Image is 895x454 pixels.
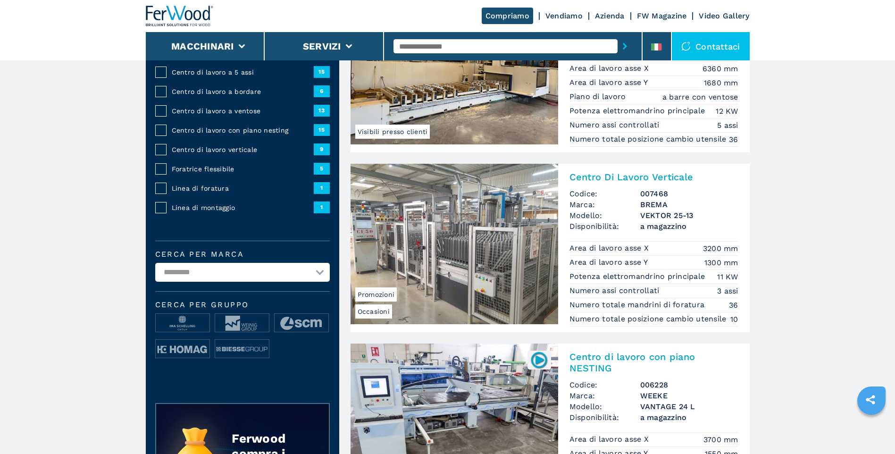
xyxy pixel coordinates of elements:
[355,125,430,139] span: Visibili presso clienti
[855,412,888,447] iframe: Chat
[569,243,652,253] p: Area di lavoro asse X
[351,164,750,332] a: Centro Di Lavoro Verticale BREMA VEKTOR 25-13OccasioniPromozioniCentro Di Lavoro VerticaleCodice:...
[640,199,738,210] h3: BREMA
[569,401,640,412] span: Modello:
[569,434,652,445] p: Area di lavoro asse X
[704,77,738,88] em: 1680 mm
[640,379,738,390] h3: 006228
[314,202,330,213] span: 1
[569,92,628,102] p: Piano di lavoro
[569,412,640,423] span: Disponibilità:
[569,390,640,401] span: Marca:
[662,92,738,102] em: a barre con ventose
[314,105,330,116] span: 13
[569,210,640,221] span: Modello:
[172,87,314,96] span: Centro di lavoro a bordare
[859,388,882,412] a: sharethis
[703,63,738,74] em: 6360 mm
[569,171,738,183] h2: Centro Di Lavoro Verticale
[156,314,209,333] img: image
[569,257,651,268] p: Area di lavoro asse Y
[215,340,269,359] img: image
[172,184,314,193] span: Linea di foratura
[155,301,330,309] span: Cerca per Gruppo
[699,11,749,20] a: Video Gallery
[729,300,738,311] em: 36
[681,42,691,51] img: Contattaci
[569,300,707,310] p: Numero totale mandrini di foratura
[717,120,738,131] em: 5 assi
[172,164,314,174] span: Foratrice flessibile
[569,77,651,88] p: Area di lavoro asse Y
[172,67,314,77] span: Centro di lavoro a 5 assi
[640,210,738,221] h3: VEKTOR 25-13
[569,379,640,390] span: Codice:
[640,188,738,199] h3: 007468
[569,314,729,324] p: Numero totale posizione cambio utensile
[314,143,330,155] span: 9
[172,106,314,116] span: Centro di lavoro a ventose
[672,32,750,60] div: Contattaci
[314,66,330,77] span: 15
[703,243,738,254] em: 3200 mm
[640,390,738,401] h3: WEEKE
[637,11,687,20] a: FW Magazine
[172,203,314,212] span: Linea di montaggio
[640,221,738,232] span: a magazzino
[569,63,652,74] p: Area di lavoro asse X
[569,286,662,296] p: Numero assi controllati
[569,106,708,116] p: Potenza elettromandrino principale
[595,11,625,20] a: Azienda
[172,126,314,135] span: Centro di lavoro con piano nesting
[530,351,548,369] img: 006228
[355,304,392,319] span: Occasioni
[155,251,330,258] label: Cerca per marca
[172,145,314,154] span: Centro di lavoro verticale
[703,434,738,445] em: 3700 mm
[717,286,738,296] em: 3 assi
[146,6,214,26] img: Ferwood
[730,314,738,325] em: 10
[355,287,397,302] span: Promozioni
[314,124,330,135] span: 15
[640,412,738,423] span: a magazzino
[171,41,234,52] button: Macchinari
[569,199,640,210] span: Marca:
[729,134,738,145] em: 36
[717,271,738,282] em: 11 KW
[569,351,738,374] h2: Centro di lavoro con piano NESTING
[618,35,632,57] button: submit-button
[275,314,328,333] img: image
[569,271,708,282] p: Potenza elettromandrino principale
[569,188,640,199] span: Codice:
[314,163,330,174] span: 5
[303,41,341,52] button: Servizi
[482,8,533,24] a: Compriamo
[314,182,330,193] span: 1
[351,164,558,324] img: Centro Di Lavoro Verticale BREMA VEKTOR 25-13
[716,106,738,117] em: 12 KW
[569,221,640,232] span: Disponibilità:
[545,11,583,20] a: Vendiamo
[704,257,738,268] em: 1300 mm
[640,401,738,412] h3: VANTAGE 24 L
[314,85,330,97] span: 6
[569,120,662,130] p: Numero assi controllati
[569,134,729,144] p: Numero totale posizione cambio utensile
[215,314,269,333] img: image
[156,340,209,359] img: image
